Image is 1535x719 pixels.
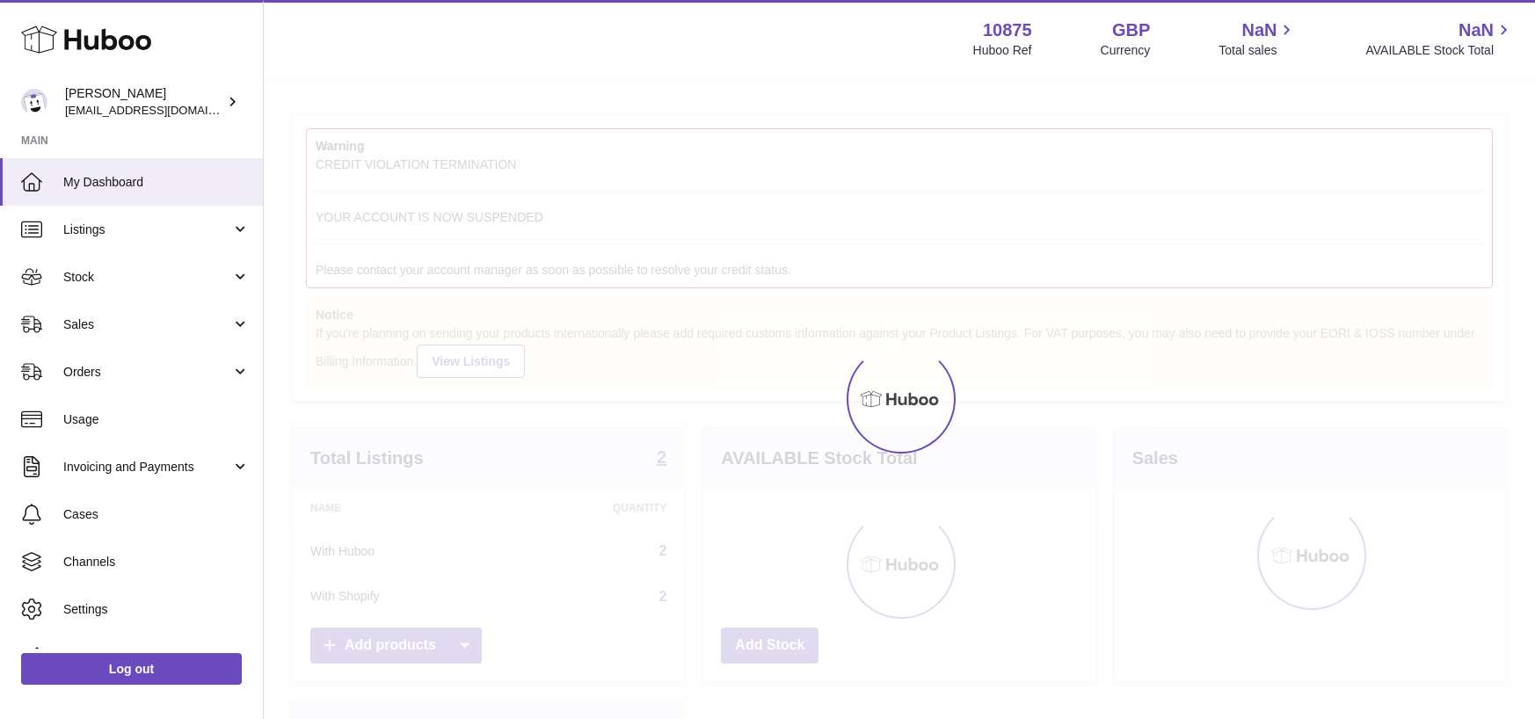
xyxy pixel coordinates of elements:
[63,222,231,238] span: Listings
[63,316,231,333] span: Sales
[65,103,258,117] span: [EMAIL_ADDRESS][DOMAIN_NAME]
[1365,42,1514,59] span: AVAILABLE Stock Total
[1219,18,1297,59] a: NaN Total sales
[63,601,250,618] span: Settings
[1101,42,1151,59] div: Currency
[1112,18,1150,42] strong: GBP
[63,364,231,381] span: Orders
[1459,18,1494,42] span: NaN
[21,89,47,115] img: internalAdmin-10875@internal.huboo.com
[65,85,223,119] div: [PERSON_NAME]
[973,42,1032,59] div: Huboo Ref
[63,269,231,286] span: Stock
[63,506,250,523] span: Cases
[63,174,250,191] span: My Dashboard
[1241,18,1277,42] span: NaN
[63,554,250,570] span: Channels
[63,649,250,665] span: Returns
[63,459,231,476] span: Invoicing and Payments
[983,18,1032,42] strong: 10875
[1365,18,1514,59] a: NaN AVAILABLE Stock Total
[21,653,242,685] a: Log out
[63,411,250,428] span: Usage
[1219,42,1297,59] span: Total sales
